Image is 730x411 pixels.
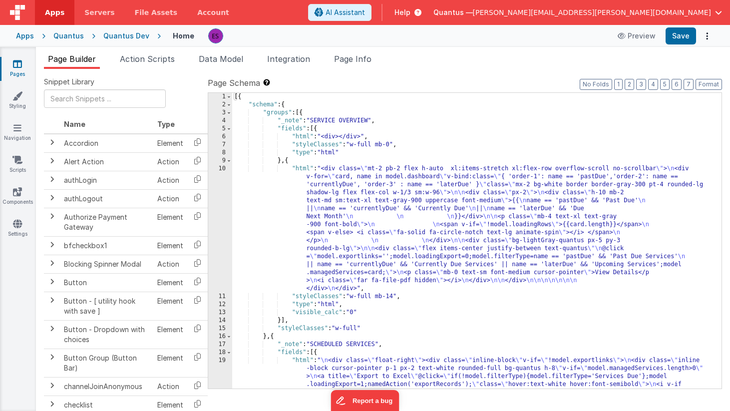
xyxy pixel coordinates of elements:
input: Search Snippets ... [44,89,166,108]
div: 1 [208,93,232,101]
span: Integration [267,54,310,64]
td: Element [153,320,187,349]
span: File Assets [135,7,178,17]
button: 5 [660,79,670,90]
td: Authorize Payment Gateway [60,208,153,236]
span: AI Assistant [326,7,365,17]
div: 14 [208,317,232,325]
button: Format [696,79,722,90]
td: authLogin [60,171,153,189]
span: Page Schema [208,77,260,89]
button: 1 [614,79,623,90]
span: Apps [45,7,64,17]
div: 8 [208,149,232,157]
td: bfcheckbox1 [60,236,153,255]
span: [PERSON_NAME][EMAIL_ADDRESS][PERSON_NAME][DOMAIN_NAME] [473,7,711,17]
button: AI Assistant [308,4,371,21]
button: 4 [648,79,658,90]
button: Options [700,29,714,43]
button: 2 [625,79,634,90]
td: Element [153,349,187,377]
span: Type [157,120,175,128]
td: Element [153,236,187,255]
td: Action [153,377,187,396]
div: 3 [208,109,232,117]
td: Element [153,292,187,320]
div: 4 [208,117,232,125]
td: Blocking Spinner Modal [60,255,153,273]
span: Help [394,7,410,17]
div: 2 [208,101,232,109]
td: Action [153,255,187,273]
span: Snippet Library [44,77,94,87]
td: authLogout [60,189,153,208]
div: 9 [208,157,232,165]
div: 6 [208,133,232,141]
div: 13 [208,309,232,317]
td: Alert Action [60,152,153,171]
span: Name [64,120,85,128]
button: 6 [672,79,682,90]
div: 11 [208,293,232,301]
button: Preview [612,28,662,44]
button: Quantus — [PERSON_NAME][EMAIL_ADDRESS][PERSON_NAME][DOMAIN_NAME] [433,7,722,17]
td: Button - Dropdown with choices [60,320,153,349]
div: 18 [208,349,232,357]
td: channelJoinAnonymous [60,377,153,396]
button: No Folds [580,79,612,90]
td: Element [153,273,187,292]
div: Quantus [53,31,84,41]
button: 7 [684,79,694,90]
iframe: Marker.io feedback button [331,390,399,411]
div: 7 [208,141,232,149]
span: Page Info [334,54,371,64]
td: Accordion [60,134,153,153]
div: 17 [208,341,232,349]
div: 10 [208,165,232,293]
td: Button [60,273,153,292]
td: Action [153,171,187,189]
div: 5 [208,125,232,133]
td: Button - [ utility hook with save ] [60,292,153,320]
td: Element [153,208,187,236]
td: Button Group (Button Bar) [60,349,153,377]
span: Data Model [199,54,243,64]
div: 15 [208,325,232,333]
div: Quantus Dev [103,31,149,41]
span: Servers [84,7,114,17]
span: Quantus — [433,7,473,17]
img: 2445f8d87038429357ee99e9bdfcd63a [209,29,223,43]
button: Save [666,27,696,44]
div: Apps [16,31,34,41]
span: Action Scripts [120,54,175,64]
div: 16 [208,333,232,341]
span: Page Builder [48,54,96,64]
td: Action [153,189,187,208]
td: Action [153,152,187,171]
h4: Home [173,32,194,39]
button: 3 [636,79,646,90]
div: 12 [208,301,232,309]
td: Element [153,134,187,153]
